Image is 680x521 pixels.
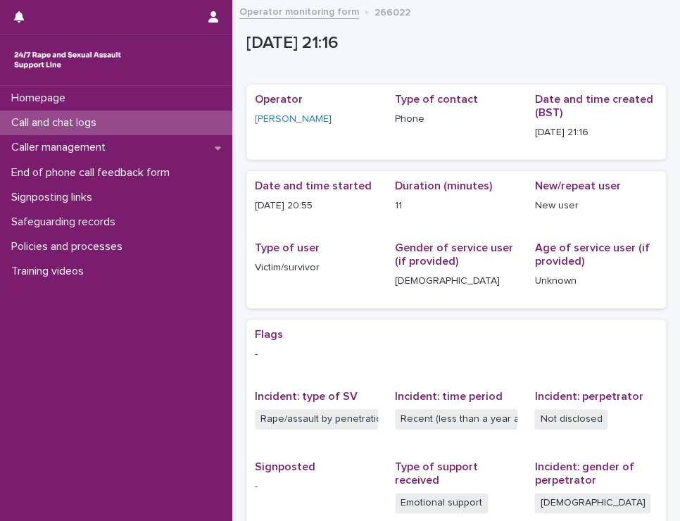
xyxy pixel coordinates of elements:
[6,166,181,180] p: End of phone call feedback form
[395,180,492,192] span: Duration (minutes)
[6,191,103,204] p: Signposting links
[534,242,649,267] span: Age of service user (if provided)
[6,141,117,154] p: Caller management
[239,3,359,19] a: Operator monitoring form
[534,94,653,118] span: Date and time created (BST)
[534,274,657,289] p: Unknown
[6,265,95,278] p: Training videos
[255,94,303,105] span: Operator
[534,180,620,192] span: New/repeat user
[11,46,124,74] img: rhQMoQhaT3yELyF149Cw
[395,391,503,402] span: Incident: time period
[6,116,108,130] p: Call and chat logs
[395,94,478,105] span: Type of contact
[395,409,518,429] span: Recent (less than a year ago)
[255,242,320,253] span: Type of user
[246,33,660,54] p: [DATE] 21:16
[255,112,332,127] a: [PERSON_NAME]
[395,461,478,486] span: Type of support received
[395,112,518,127] p: Phone
[255,391,358,402] span: Incident: type of SV
[395,493,488,513] span: Emotional support
[534,409,607,429] span: Not disclosed
[255,199,378,213] p: [DATE] 20:55
[534,125,657,140] p: [DATE] 21:16
[255,347,657,362] p: -
[534,199,657,213] p: New user
[255,479,378,494] p: -
[534,391,643,402] span: Incident: perpetrator
[6,92,77,105] p: Homepage
[255,329,283,340] span: Flags
[534,493,650,513] span: [DEMOGRAPHIC_DATA]
[6,240,134,253] p: Policies and processes
[395,242,513,267] span: Gender of service user (if provided)
[395,274,518,289] p: [DEMOGRAPHIC_DATA]
[395,199,518,213] p: 11
[255,409,378,429] span: Rape/assault by penetration
[534,461,634,486] span: Incident: gender of perpetrator
[255,180,372,192] span: Date and time started
[374,4,410,19] p: 266022
[255,260,378,275] p: Victim/survivor
[6,215,127,229] p: Safeguarding records
[255,461,315,472] span: Signposted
